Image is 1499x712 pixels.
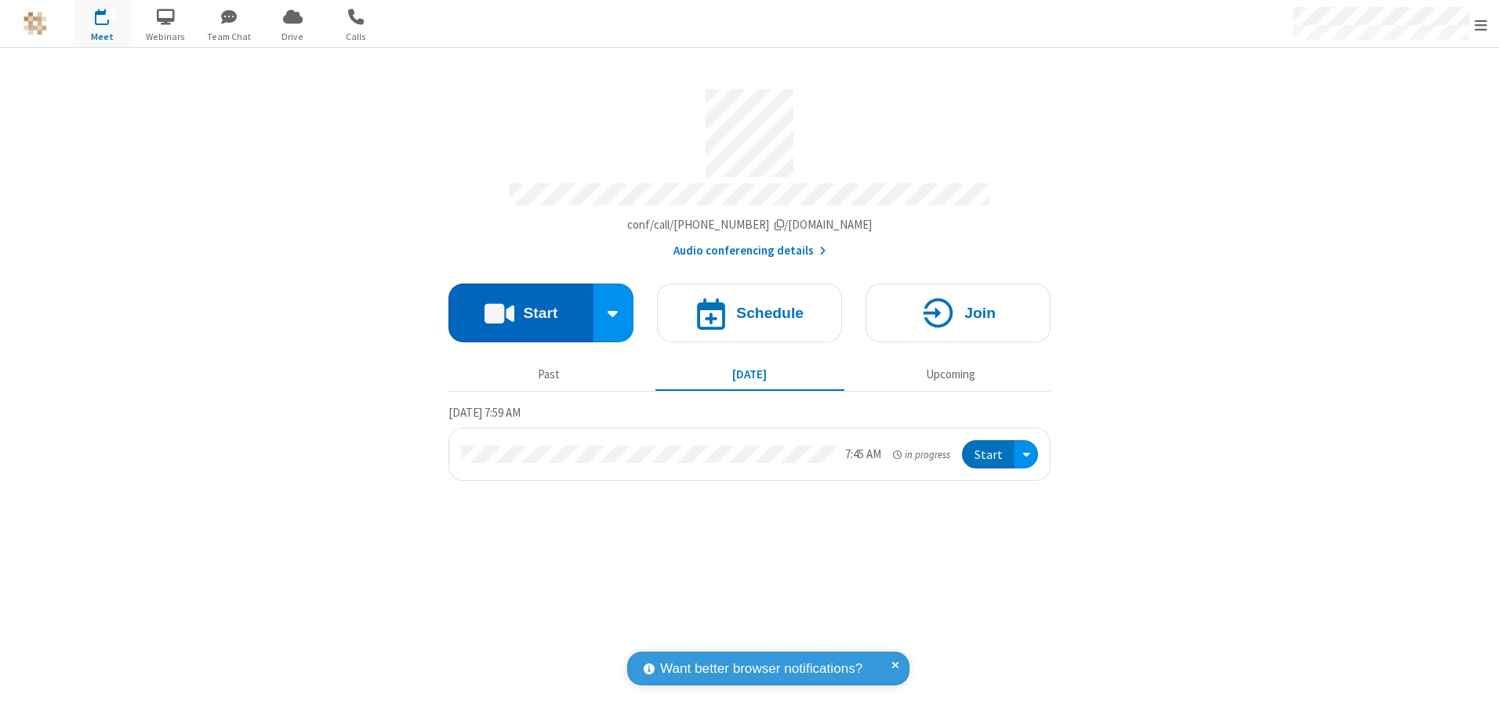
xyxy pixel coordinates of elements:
[448,405,521,420] span: [DATE] 7:59 AM
[136,30,195,44] span: Webinars
[523,305,557,320] h4: Start
[893,447,950,462] em: in progress
[657,284,842,342] button: Schedule
[448,403,1051,482] section: Today's Meetings
[627,216,873,234] button: Copy my meeting room linkCopy my meeting room link
[448,78,1051,260] section: Account details
[106,9,116,20] div: 1
[673,242,826,260] button: Audio conferencing details
[73,30,132,44] span: Meet
[263,30,322,44] span: Drive
[24,12,47,35] img: QA Selenium DO NOT DELETE OR CHANGE
[1014,440,1038,469] div: Open menu
[962,440,1014,469] button: Start
[660,659,862,679] span: Want better browser notifications?
[1460,671,1487,701] iframe: Chat
[866,284,1051,342] button: Join
[627,217,873,232] span: Copy my meeting room link
[964,305,996,320] h4: Join
[448,284,593,342] button: Start
[593,284,634,342] div: Start conference options
[455,360,644,389] button: Past
[200,30,259,44] span: Team Chat
[845,446,881,464] div: 7:45 AM
[856,360,1045,389] button: Upcoming
[655,360,844,389] button: [DATE]
[327,30,386,44] span: Calls
[736,305,804,320] h4: Schedule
